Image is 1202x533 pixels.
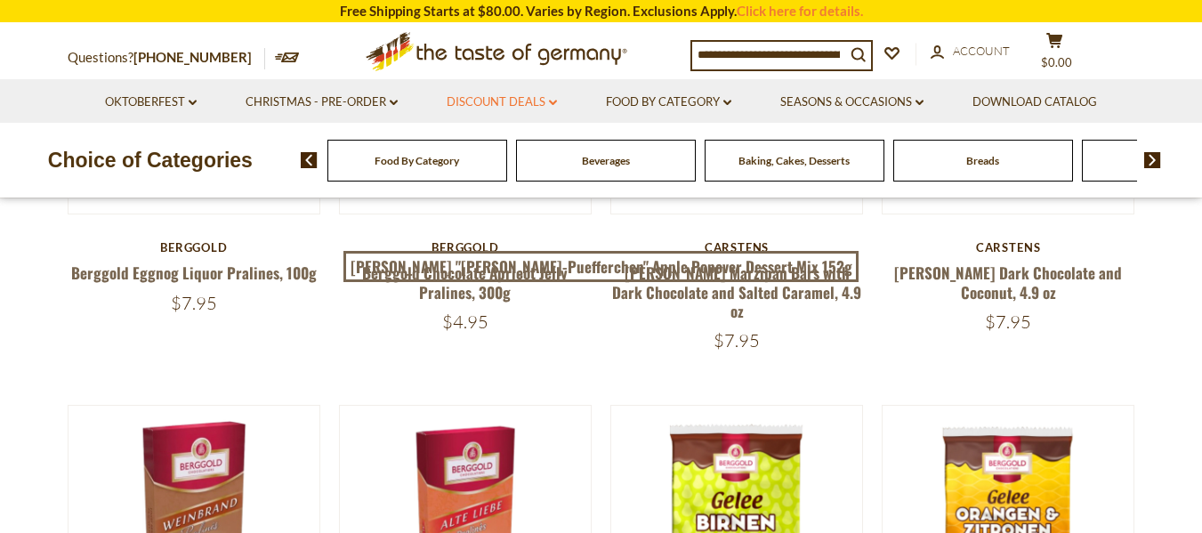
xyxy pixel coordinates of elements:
[447,93,557,112] a: Discount Deals
[582,154,630,167] a: Beverages
[301,152,318,168] img: previous arrow
[882,240,1135,254] div: Carstens
[339,240,593,254] div: Berggold
[972,93,1097,112] a: Download Catalog
[362,262,568,303] a: Berggold Chocolate Apricot Jelly Pralines, 300g
[343,251,859,283] a: [PERSON_NAME] "[PERSON_NAME]-Puefferchen" Apple Popover Dessert Mix 152g
[442,311,488,333] span: $4.95
[133,49,252,65] a: [PHONE_NUMBER]
[606,93,731,112] a: Food By Category
[610,240,864,254] div: Carstens
[966,154,999,167] a: Breads
[714,329,760,351] span: $7.95
[71,262,317,284] a: Berggold Eggnog Liquor Pralines, 100g
[105,93,197,112] a: Oktoberfest
[1144,152,1161,168] img: next arrow
[171,292,217,314] span: $7.95
[780,93,924,112] a: Seasons & Occasions
[931,42,1010,61] a: Account
[612,262,861,322] a: [PERSON_NAME] Marzipan Bars with Dark Chocolate and Salted Caramel, 4.9 oz
[1029,32,1082,77] button: $0.00
[1041,55,1072,69] span: $0.00
[737,3,863,19] a: Click here for details.
[985,311,1031,333] span: $7.95
[246,93,398,112] a: Christmas - PRE-ORDER
[68,240,321,254] div: Berggold
[375,154,459,167] a: Food By Category
[894,262,1122,303] a: [PERSON_NAME] Dark Chocolate and Coconut, 4.9 oz
[68,46,265,69] p: Questions?
[953,44,1010,58] span: Account
[738,154,850,167] a: Baking, Cakes, Desserts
